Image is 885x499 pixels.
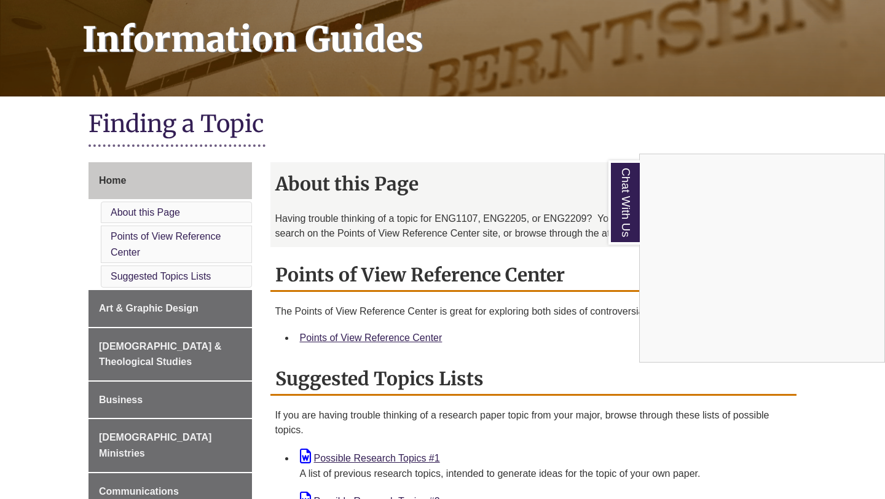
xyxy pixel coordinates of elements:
a: Possible Research Topics #1 [300,453,440,463]
a: Suggested Topics Lists [111,271,211,281]
a: [DEMOGRAPHIC_DATA] Ministries [88,419,252,471]
h2: Suggested Topics Lists [270,363,797,396]
p: Having trouble thinking of a topic for ENG1107, ENG2205, or ENG2209? You can click on the subject... [275,211,792,241]
p: The Points of View Reference Center is great for exploring both sides of controversial issues. [275,304,792,319]
h1: Finding a Topic [88,109,796,141]
h2: About this Page [270,168,797,199]
span: [DEMOGRAPHIC_DATA] & Theological Studies [99,341,221,367]
h2: Points of View Reference Center [270,259,797,292]
a: Chat With Us [608,160,640,245]
span: Home [99,175,126,186]
a: Points of View Reference Center [300,332,442,343]
a: [DEMOGRAPHIC_DATA] & Theological Studies [88,328,252,380]
a: Points of View Reference Center [111,231,221,257]
a: About this Page [111,207,180,218]
a: Art & Graphic Design [88,290,252,327]
a: Home [88,162,252,199]
p: If you are having trouble thinking of a research paper topic from your major, browse through thes... [275,408,792,438]
div: Chat With Us [639,154,885,363]
a: Business [88,382,252,418]
span: Communications [99,486,179,497]
div: A list of previous research topics, intended to generate ideas for the topic of your own paper. [300,466,787,482]
iframe: Chat Widget [640,154,884,362]
span: [DEMOGRAPHIC_DATA] Ministries [99,432,211,458]
span: Business [99,395,143,405]
span: Art & Graphic Design [99,303,199,313]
